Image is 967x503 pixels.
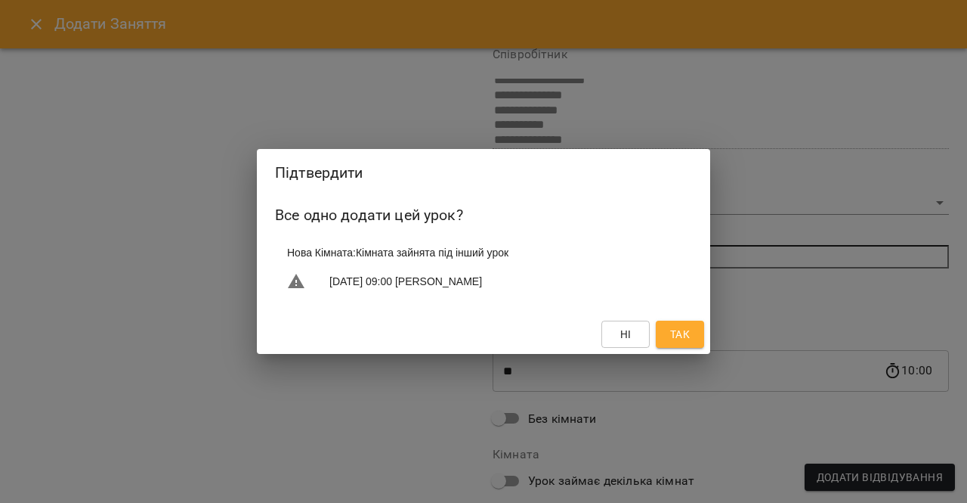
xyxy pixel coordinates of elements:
[275,203,692,227] h6: Все одно додати цей урок?
[275,239,692,266] li: Нова Кімната : Кімната зайнята під інший урок
[670,325,690,343] span: Так
[656,321,704,348] button: Так
[601,321,650,348] button: Ні
[620,325,632,343] span: Ні
[275,266,692,297] li: [DATE] 09:00 [PERSON_NAME]
[275,161,692,185] h2: Підтвердити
